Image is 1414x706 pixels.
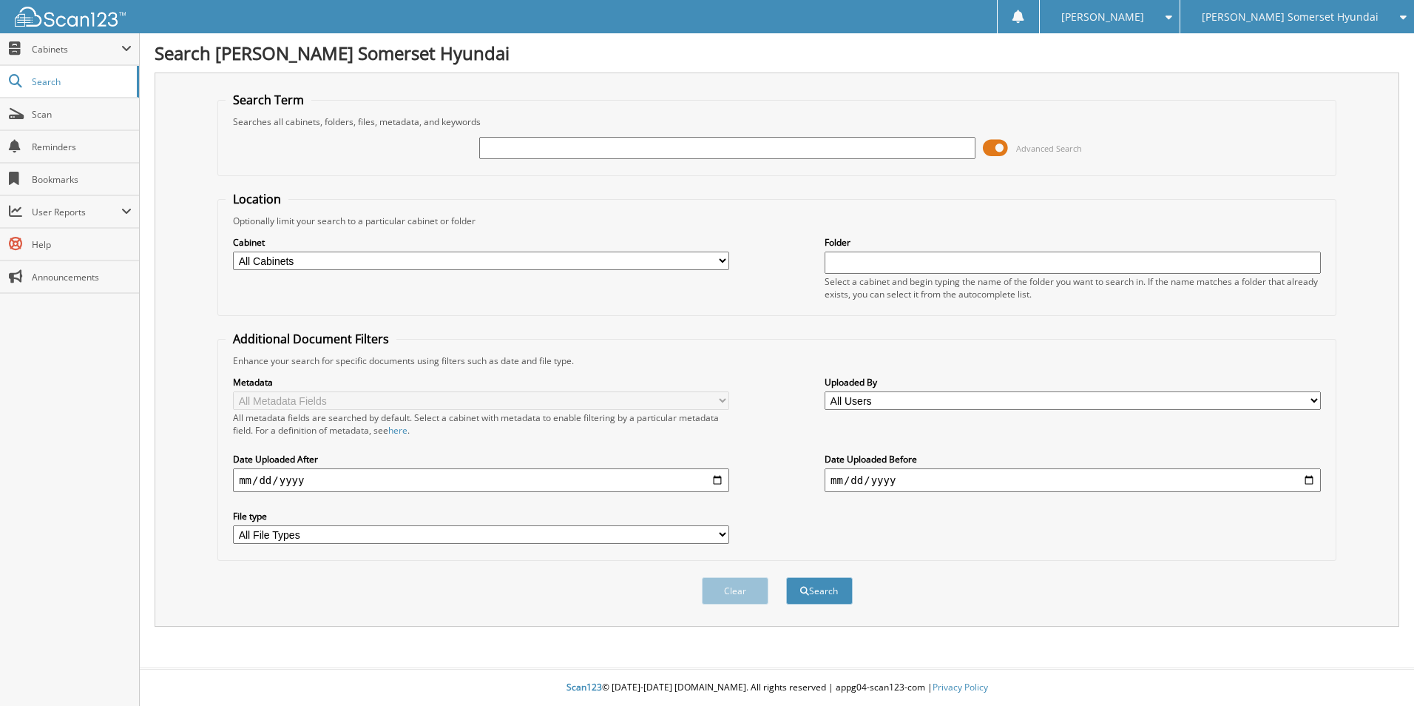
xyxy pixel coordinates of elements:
[32,271,132,283] span: Announcements
[1061,13,1144,21] span: [PERSON_NAME]
[388,424,407,437] a: here
[32,43,121,56] span: Cabinets
[233,411,729,437] div: All metadata fields are searched by default. Select a cabinet with metadata to enable filtering b...
[933,681,988,693] a: Privacy Policy
[226,354,1328,367] div: Enhance your search for specific documents using filters such as date and file type.
[233,236,729,249] label: Cabinet
[32,75,129,88] span: Search
[32,108,132,121] span: Scan
[233,468,729,492] input: start
[825,468,1321,492] input: end
[226,92,311,108] legend: Search Term
[233,453,729,465] label: Date Uploaded After
[1202,13,1379,21] span: [PERSON_NAME] Somerset Hyundai
[233,510,729,522] label: File type
[140,670,1414,706] div: © [DATE]-[DATE] [DOMAIN_NAME]. All rights reserved | appg04-scan123-com |
[226,115,1328,128] div: Searches all cabinets, folders, files, metadata, and keywords
[32,173,132,186] span: Bookmarks
[32,238,132,251] span: Help
[226,331,396,347] legend: Additional Document Filters
[825,236,1321,249] label: Folder
[825,453,1321,465] label: Date Uploaded Before
[226,215,1328,227] div: Optionally limit your search to a particular cabinet or folder
[825,275,1321,300] div: Select a cabinet and begin typing the name of the folder you want to search in. If the name match...
[233,376,729,389] label: Metadata
[155,41,1399,65] h1: Search [PERSON_NAME] Somerset Hyundai
[1016,143,1082,154] span: Advanced Search
[226,191,288,207] legend: Location
[15,7,126,27] img: scan123-logo-white.svg
[825,376,1321,389] label: Uploaded By
[786,577,853,605] button: Search
[32,141,132,153] span: Reminders
[566,681,602,693] span: Scan123
[32,206,121,218] span: User Reports
[702,577,768,605] button: Clear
